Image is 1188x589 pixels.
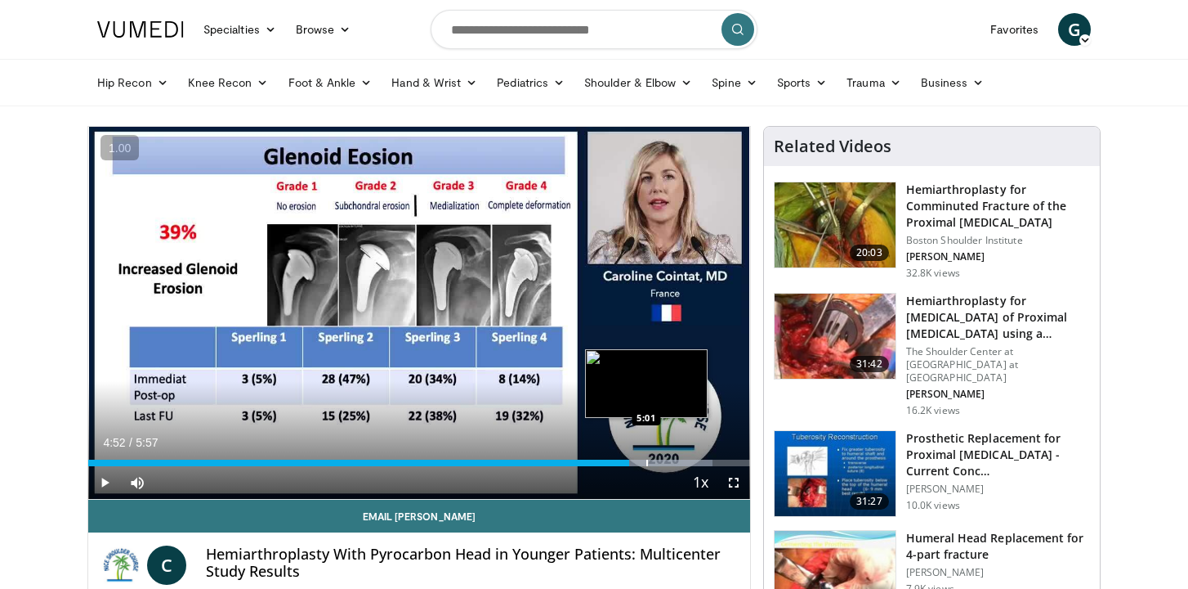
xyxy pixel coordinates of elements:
a: Browse [286,13,361,46]
p: [PERSON_NAME] [906,388,1090,401]
img: VuMedi Logo [97,21,184,38]
a: Hip Recon [87,66,178,99]
div: Progress Bar [88,460,750,466]
h4: Hemiarthroplasty With Pyrocarbon Head in Younger Patients: Multicenter Study Results [206,546,737,581]
p: The Shoulder Center at [GEOGRAPHIC_DATA] at [GEOGRAPHIC_DATA] [906,345,1090,384]
a: G [1058,13,1091,46]
img: 38479_0000_3.png.150x105_q85_crop-smart_upscale.jpg [775,294,895,379]
h3: Prosthetic Replacement for Proximal [MEDICAL_DATA] - Current Conc… [906,430,1090,479]
a: Specialties [194,13,286,46]
button: Fullscreen [717,466,750,499]
p: Boston Shoulder Institute [906,234,1090,247]
a: 31:42 Hemiarthroplasty for [MEDICAL_DATA] of Proximal [MEDICAL_DATA] using a Minimally… The Shoul... [774,293,1090,417]
span: 31:27 [850,493,889,510]
button: Playback Rate [685,466,717,499]
p: 10.0K views [906,499,960,512]
span: 5:57 [136,436,158,449]
p: 32.8K views [906,267,960,280]
a: 20:03 Hemiarthroplasty for Comminuted Fracture of the Proximal [MEDICAL_DATA] Boston Shoulder Ins... [774,182,1090,280]
p: [PERSON_NAME] [906,566,1090,579]
span: / [129,436,132,449]
p: [PERSON_NAME] [906,483,1090,496]
a: 31:27 Prosthetic Replacement for Proximal [MEDICAL_DATA] - Current Conc… [PERSON_NAME] 10.0K views [774,430,1090,517]
span: 20:03 [850,245,889,261]
input: Search topics, interventions [431,10,757,49]
h3: Hemiarthroplasty for Comminuted Fracture of the Proximal [MEDICAL_DATA] [906,182,1090,231]
h3: Humeral Head Replacement for 4-part fracture [906,530,1090,563]
a: Business [911,66,994,99]
a: Hand & Wrist [382,66,487,99]
a: Spine [702,66,766,99]
a: Pediatrics [487,66,574,99]
img: image.jpeg [585,349,708,418]
img: 343a2c1c-069f-44e5-a763-73595c3f20d9.150x105_q85_crop-smart_upscale.jpg [775,431,895,516]
span: 4:52 [103,436,125,449]
a: Foot & Ankle [279,66,382,99]
img: 10442_3.png.150x105_q85_crop-smart_upscale.jpg [775,182,895,268]
a: Shoulder & Elbow [574,66,702,99]
a: C [147,546,186,585]
button: Play [88,466,121,499]
img: 2020 Nice Shoulder Course [101,546,141,585]
video-js: Video Player [88,127,750,500]
a: Email [PERSON_NAME] [88,500,750,533]
h4: Related Videos [774,137,891,156]
a: Favorites [980,13,1048,46]
button: Mute [121,466,154,499]
span: 31:42 [850,356,889,372]
a: Knee Recon [178,66,279,99]
a: Sports [767,66,837,99]
h3: Hemiarthroplasty for [MEDICAL_DATA] of Proximal [MEDICAL_DATA] using a Minimally… [906,293,1090,342]
p: [PERSON_NAME] [906,250,1090,263]
p: 16.2K views [906,404,960,417]
a: Trauma [837,66,911,99]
